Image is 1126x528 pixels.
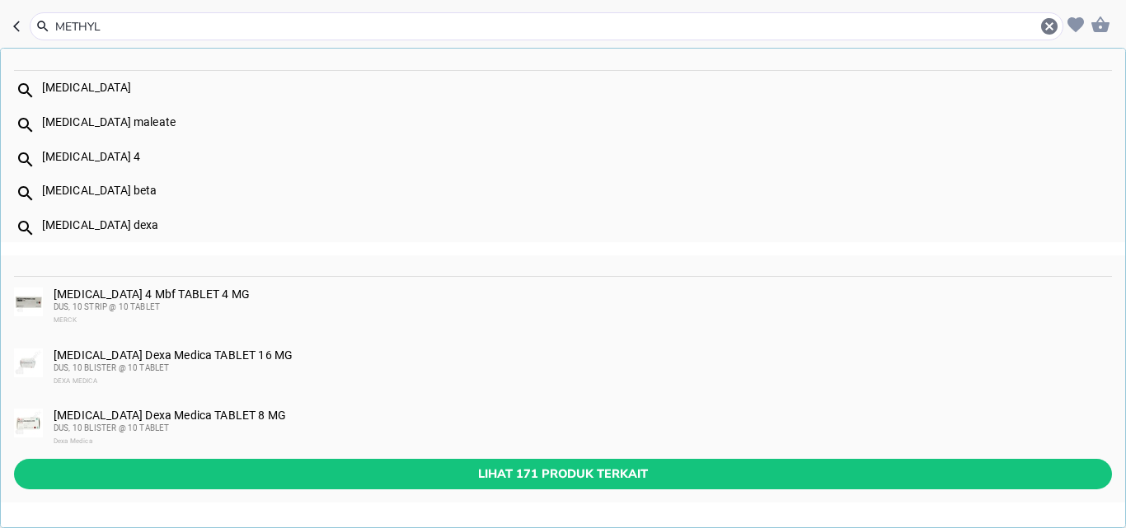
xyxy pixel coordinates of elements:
[54,423,169,432] span: DUS, 10 BLISTER @ 10 TABLET
[14,459,1112,489] button: Lihat 171 produk terkait
[54,316,77,324] span: MERCK
[42,184,1111,197] div: [MEDICAL_DATA] beta
[42,81,1111,94] div: [MEDICAL_DATA]
[54,437,92,445] span: Dexa Medica
[54,287,1110,327] div: [MEDICAL_DATA] 4 Mbf TABLET 4 MG
[54,18,1039,35] input: Cari 4000+ produk di sini
[54,348,1110,388] div: [MEDICAL_DATA] Dexa Medica TABLET 16 MG
[54,409,1110,448] div: [MEDICAL_DATA] Dexa Medica TABLET 8 MG
[27,464,1099,484] span: Lihat 171 produk terkait
[42,150,1111,163] div: [MEDICAL_DATA] 4
[54,377,97,385] span: DEXA MEDICA
[54,363,169,372] span: DUS, 10 BLISTER @ 10 TABLET
[42,218,1111,231] div: [MEDICAL_DATA] dexa
[54,302,160,311] span: DUS, 10 STRIP @ 10 TABLET
[42,115,1111,128] div: [MEDICAL_DATA] maleate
